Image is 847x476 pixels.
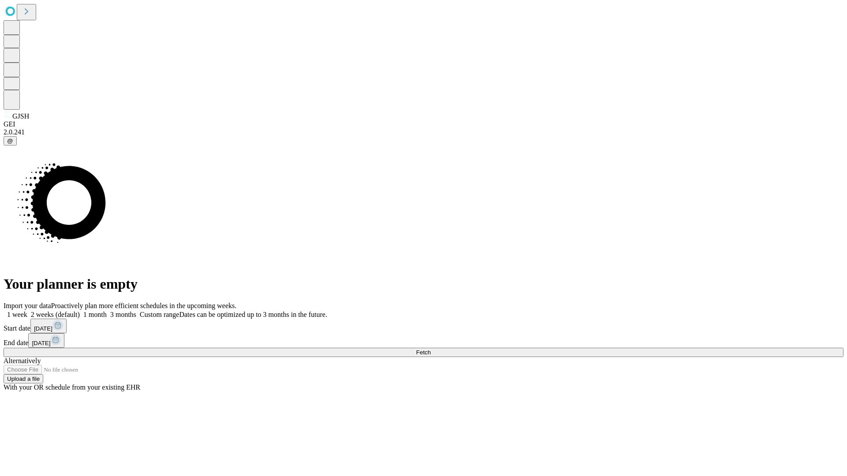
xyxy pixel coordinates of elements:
button: [DATE] [30,319,67,333]
h1: Your planner is empty [4,276,843,292]
div: Start date [4,319,843,333]
span: Custom range [140,311,179,318]
span: Dates can be optimized up to 3 months in the future. [179,311,327,318]
div: End date [4,333,843,348]
button: @ [4,136,17,145]
span: @ [7,138,13,144]
span: 2 weeks (default) [31,311,80,318]
button: Fetch [4,348,843,357]
span: Fetch [416,349,431,356]
span: Proactively plan more efficient schedules in the upcoming weeks. [51,302,236,309]
span: 3 months [110,311,136,318]
span: Import your data [4,302,51,309]
span: [DATE] [32,340,50,346]
span: GJSH [12,112,29,120]
button: [DATE] [28,333,64,348]
span: 1 month [83,311,107,318]
span: [DATE] [34,325,52,332]
span: Alternatively [4,357,41,364]
div: GEI [4,120,843,128]
button: Upload a file [4,374,43,383]
div: 2.0.241 [4,128,843,136]
span: 1 week [7,311,27,318]
span: With your OR schedule from your existing EHR [4,383,140,391]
